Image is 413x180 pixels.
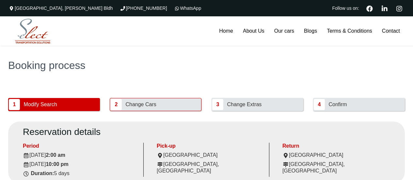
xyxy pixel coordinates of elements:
[322,16,377,46] a: Terms & Conditions
[238,16,269,46] a: About Us
[23,143,138,149] div: Period
[214,16,238,46] a: Home
[8,60,405,71] h1: Booking process
[299,16,322,46] a: Blogs
[377,16,405,46] a: Contact
[326,98,349,111] span: Confirm
[212,98,303,111] button: 3 Change Extras
[282,152,390,158] div: [GEOGRAPHIC_DATA]
[8,98,100,111] button: 1 Modify Search
[31,171,54,176] strong: Duration:
[46,152,65,158] strong: 2:00 am
[23,170,138,177] div: 5 days
[23,152,138,158] div: [DATE]
[10,17,56,45] img: Select Rent a Car
[157,152,264,158] div: [GEOGRAPHIC_DATA]
[21,98,59,111] span: Modify Search
[174,6,201,11] a: WhatsApp
[364,5,375,12] a: Facebook
[9,99,20,110] span: 1
[110,98,201,111] button: 2 Change Cars
[313,98,405,111] button: 4 Confirm
[23,126,390,138] h2: Reservation details
[225,98,264,111] span: Change Extras
[282,161,390,174] div: [GEOGRAPHIC_DATA], [GEOGRAPHIC_DATA]
[157,143,264,149] div: Pick-up
[282,143,390,149] div: Return
[212,99,223,110] span: 3
[111,99,122,110] span: 2
[379,5,390,12] a: Linkedin
[393,5,405,12] a: Instagram
[46,161,68,167] strong: 10:00 pm
[314,99,325,110] span: 4
[119,6,167,11] a: [PHONE_NUMBER]
[157,161,264,174] div: [GEOGRAPHIC_DATA], [GEOGRAPHIC_DATA]
[269,16,299,46] a: Our cars
[123,98,159,111] span: Change Cars
[23,161,138,168] div: [DATE]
